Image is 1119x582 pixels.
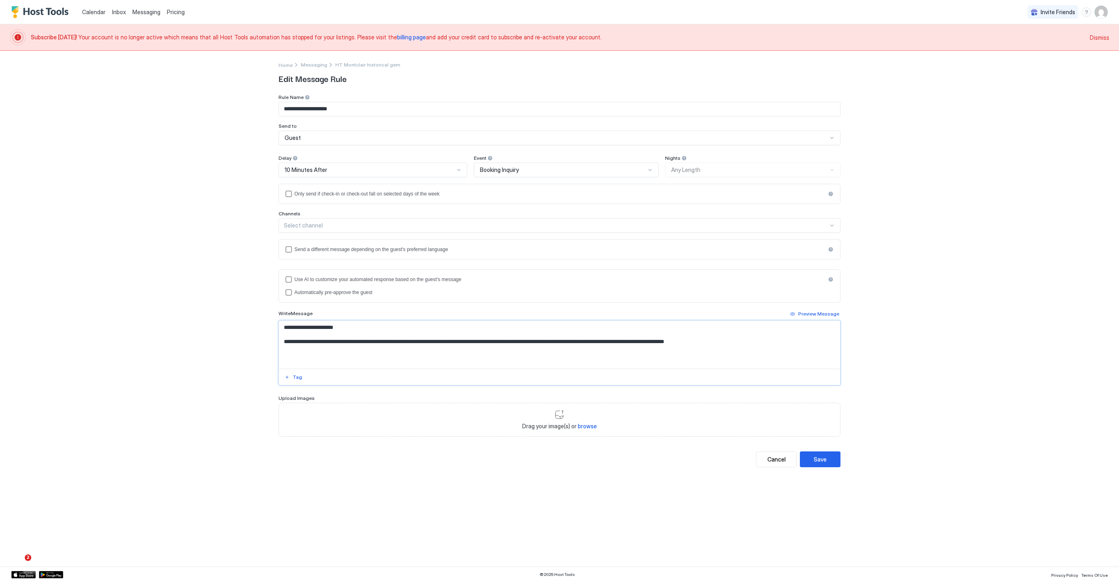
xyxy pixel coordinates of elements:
a: App Store [11,571,36,578]
span: Delay [279,155,292,161]
span: Messaging [301,62,327,68]
span: © 2025 Host Tools [540,572,575,577]
button: Tag [283,372,303,382]
span: Terms Of Use [1081,573,1108,578]
span: Messaging [132,9,160,15]
a: Home [279,60,293,69]
span: browse [578,423,597,430]
span: Send to [279,123,297,129]
div: Tag [293,374,302,381]
input: Input Field [279,102,840,116]
span: Invite Friends [1041,9,1075,16]
div: Automatically pre-approve the guest [294,290,834,295]
div: Send a different message depending on the guest's preferred language [294,247,825,252]
a: Inbox [112,8,126,16]
span: Event [474,155,486,161]
button: Cancel [756,451,797,467]
span: Inbox [112,9,126,15]
a: Calendar [82,8,106,16]
span: Home [279,62,293,68]
span: Edit Message Rule [279,72,840,84]
span: Privacy Policy [1051,573,1078,578]
div: isLimited [285,191,834,197]
span: 2 [25,554,31,561]
span: 10 Minutes After [285,166,327,174]
button: Preview Message [789,309,840,319]
div: Save [814,455,827,464]
span: Pricing [167,9,185,16]
span: Write Message [279,310,313,316]
a: Host Tools Logo [11,6,72,18]
div: User profile [1095,6,1108,19]
a: Google Play Store [39,571,63,578]
div: menu [1082,7,1091,17]
span: Rule Name [279,94,304,100]
span: Drag your image(s) or [522,423,597,430]
button: Save [800,451,840,467]
span: Upload Images [279,395,315,401]
span: Your account is no longer active which means that all Host Tools automation has stopped for your ... [31,34,1085,41]
div: Preview Message [798,310,839,318]
a: Privacy Policy [1051,570,1078,579]
div: preapprove [285,289,834,296]
span: Calendar [82,9,106,15]
div: useAI [285,276,834,283]
textarea: Input Field [279,321,840,369]
a: billing page [397,34,426,41]
iframe: Intercom live chat [8,554,28,574]
span: Nights [665,155,680,161]
div: Breadcrumb [279,60,293,69]
a: Messaging [132,8,160,16]
span: Guest [285,134,301,142]
span: Breadcrumb [335,62,400,68]
a: Terms Of Use [1081,570,1108,579]
div: Cancel [767,455,786,464]
span: Subscribe [DATE]! [31,34,78,41]
div: languagesEnabled [285,246,834,253]
div: Only send if check-in or check-out fall on selected days of the week [294,191,825,197]
div: Use AI to customize your automated response based on the guest's message [294,277,825,282]
div: Breadcrumb [301,62,327,68]
div: Dismiss [1090,33,1109,42]
div: Select channel [284,222,828,229]
span: Booking Inquiry [480,166,519,174]
span: Channels [279,210,300,217]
